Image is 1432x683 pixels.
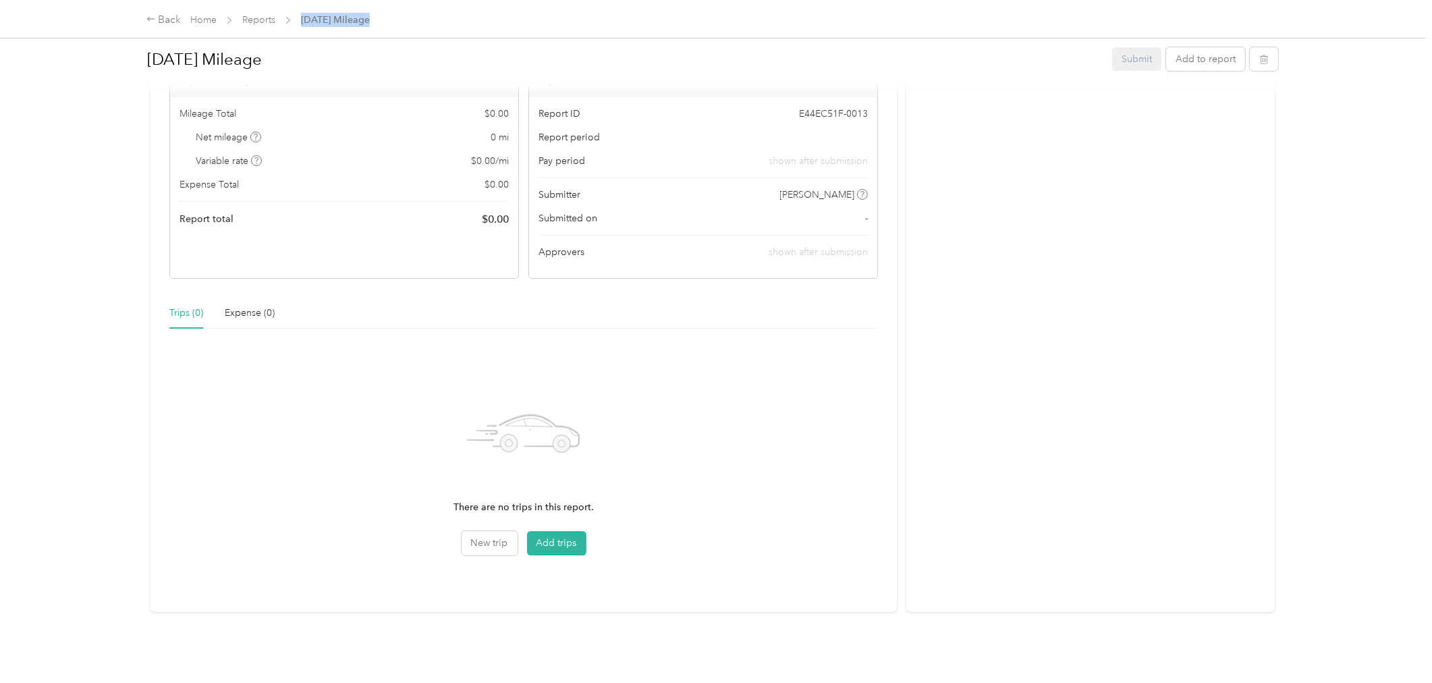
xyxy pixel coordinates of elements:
span: [PERSON_NAME] [780,188,855,202]
span: $ 0.00 [482,211,509,227]
span: Variable rate [196,154,263,168]
a: Reports [242,14,275,26]
button: New trip [462,531,518,555]
span: Report total [180,212,233,226]
div: Expense (0) [225,306,275,321]
span: Submitter [539,188,580,202]
span: Net mileage [196,130,262,144]
p: There are no trips in this report. [453,500,594,515]
span: Report ID [539,107,580,121]
h1: August 2025 Mileage [147,43,1103,76]
span: $ 0.00 [485,107,509,121]
button: Add to report [1166,47,1245,71]
span: E44EC51F-0013 [799,107,868,121]
span: Report period [539,130,600,144]
span: - [865,211,868,225]
span: shown after submission [769,154,868,168]
button: Add trips [527,531,586,555]
span: Mileage Total [180,107,236,121]
a: Home [190,14,217,26]
span: shown after submission [769,246,868,258]
span: [DATE] Mileage [301,13,370,27]
div: Back [146,12,182,28]
span: $ 0.00 [485,177,509,192]
span: 0 mi [491,130,509,144]
div: Trips (0) [169,306,203,321]
span: Pay period [539,154,585,168]
iframe: Everlance-gr Chat Button Frame [1356,607,1432,683]
span: Approvers [539,245,584,259]
span: Expense Total [180,177,239,192]
span: Submitted on [539,211,597,225]
span: $ 0.00 / mi [471,154,509,168]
